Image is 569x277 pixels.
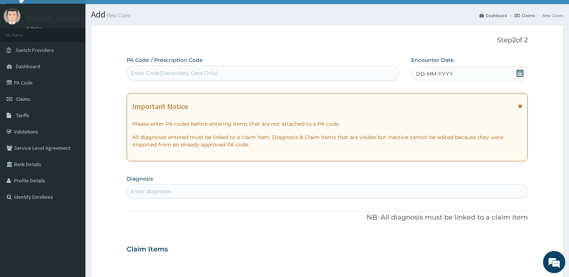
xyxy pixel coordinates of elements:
[127,175,153,182] label: Diagnosis
[16,96,30,102] span: Claims
[132,120,522,128] p: Please enter PA codes before entering items that are not attached to a PA code
[127,245,168,254] h3: Claim Items
[105,13,130,18] small: New Claim
[122,4,140,22] div: Minimize live chat window
[127,213,528,222] p: NB: All diagnosis must be linked to a claim item
[479,12,507,19] a: Dashboard
[26,26,44,31] a: Online
[43,88,103,163] span: We're online!
[39,42,125,51] div: Chat with us now
[127,56,203,64] label: PA Code / Prescription Code
[4,192,142,218] textarea: Type your message and hit 'Enter'
[132,133,522,148] p: All diagnoses entered must be linked to a claim item. Diagnosis & Claim Items that are visible bu...
[131,69,218,77] div: Enter Code(Secondary Care Only)
[91,10,563,19] h1: Add
[16,63,40,70] span: Dashboard
[416,70,453,78] span: DD-MM-YYYY
[131,188,171,195] div: Enter diagnosis
[515,12,535,19] a: Claims
[411,56,454,64] label: Encounter Date
[4,8,20,24] img: User Image
[26,16,159,22] p: [PERSON_NAME] MULTI-SPECIALIST HOSPITAL
[127,36,528,44] p: Step 2 of 2
[536,12,563,19] li: New Claim
[14,37,30,56] img: d_794563401_company_1708531726252_794563401
[16,112,29,119] span: Tariffs
[132,102,188,111] h1: Important Notice
[16,47,54,53] span: Switch Providers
